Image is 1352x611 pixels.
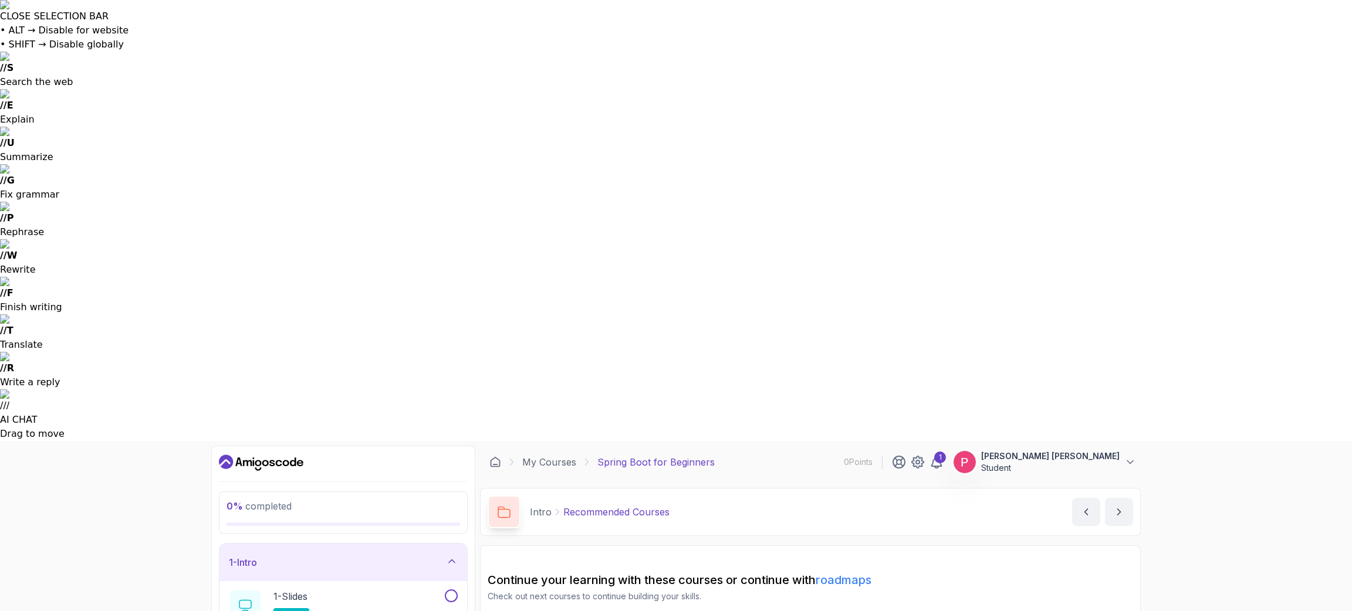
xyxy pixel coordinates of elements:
a: 1 [929,455,944,469]
a: My Courses [522,455,576,469]
button: previous content [1072,498,1100,526]
a: Dashboard [489,456,501,468]
p: Check out next courses to continue building your skills. [488,590,1133,602]
p: [PERSON_NAME] [PERSON_NAME] [981,450,1120,462]
div: 1 [934,452,946,463]
h2: Continue your learning with these courses or continue with [488,572,1133,588]
p: Student [981,462,1120,474]
p: Intro [530,505,552,519]
button: 1-Intro [219,544,467,581]
p: 1 - Slides [273,589,307,603]
button: user profile image[PERSON_NAME] [PERSON_NAME]Student [953,450,1136,474]
p: Spring Boot for Beginners [597,455,715,469]
a: roadmaps [816,573,871,587]
span: 0 % [227,500,243,512]
p: Recommended Courses [563,505,670,519]
h3: 1 - Intro [229,555,257,569]
p: 0 Points [844,456,873,468]
a: Dashboard [219,453,303,472]
span: completed [227,500,292,512]
img: user profile image [954,451,976,473]
iframe: chat widget [1279,538,1352,593]
button: next content [1105,498,1133,526]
